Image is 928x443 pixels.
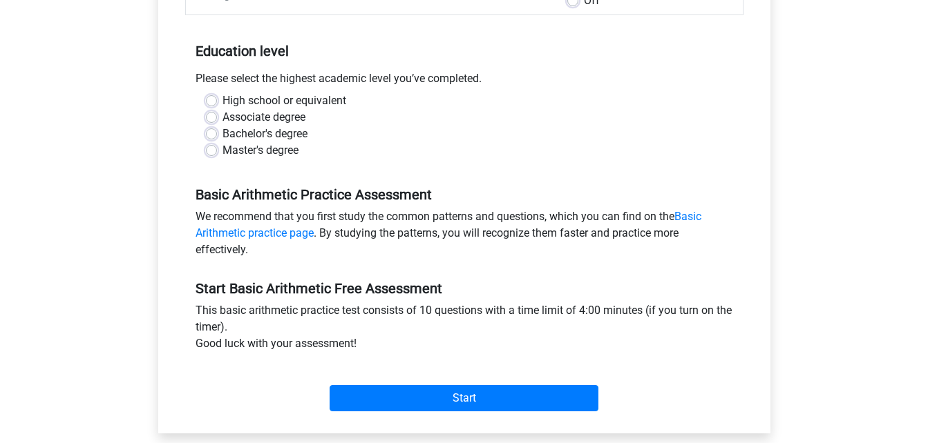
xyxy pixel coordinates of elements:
label: Master's degree [222,142,299,159]
label: Bachelor's degree [222,126,307,142]
h5: Start Basic Arithmetic Free Assessment [196,280,733,297]
div: Please select the highest academic level you’ve completed. [185,70,744,92]
h5: Education level [196,37,733,65]
div: This basic arithmetic practice test consists of 10 questions with a time limit of 4:00 minutes (i... [185,302,744,357]
div: We recommend that you first study the common patterns and questions, which you can find on the . ... [185,208,744,264]
label: Associate degree [222,109,305,126]
label: High school or equivalent [222,92,346,109]
input: Start [330,385,598,411]
h5: Basic Arithmetic Practice Assessment [196,186,733,203]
